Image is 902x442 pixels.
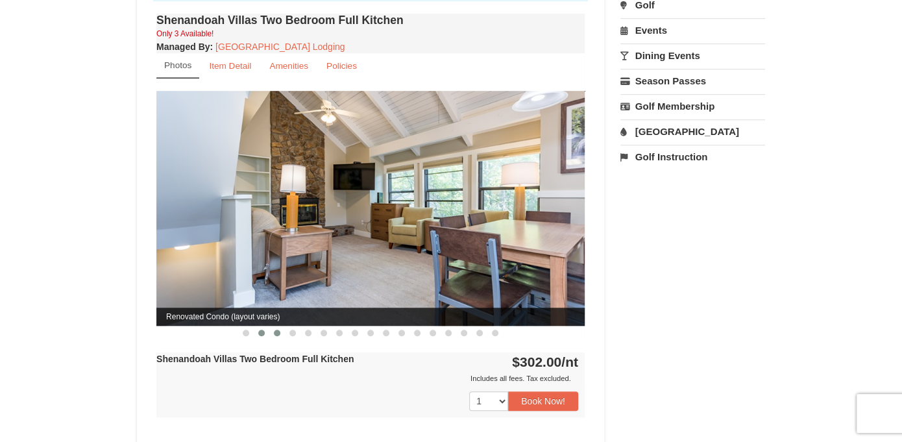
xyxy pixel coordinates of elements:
[512,354,578,369] strong: $302.00
[620,43,765,68] a: Dining Events
[215,42,345,52] a: [GEOGRAPHIC_DATA] Lodging
[561,354,578,369] span: /nt
[261,53,317,79] a: Amenities
[620,69,765,93] a: Season Passes
[620,145,765,169] a: Golf Instruction
[156,42,213,52] strong: :
[156,354,354,364] strong: Shenandoah Villas Two Bedroom Full Kitchen
[156,42,210,52] span: Managed By
[620,119,765,143] a: [GEOGRAPHIC_DATA]
[326,61,357,71] small: Policies
[156,91,585,325] img: Renovated Condo (layout varies)
[318,53,365,79] a: Policies
[156,53,199,79] a: Photos
[620,94,765,118] a: Golf Membership
[156,308,585,326] span: Renovated Condo (layout varies)
[209,61,251,71] small: Item Detail
[164,60,191,70] small: Photos
[508,391,578,411] button: Book Now!
[620,18,765,42] a: Events
[156,29,213,38] small: Only 3 Available!
[201,53,260,79] a: Item Detail
[269,61,308,71] small: Amenities
[156,372,578,385] div: Includes all fees. Tax excluded.
[156,14,585,27] h4: Shenandoah Villas Two Bedroom Full Kitchen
